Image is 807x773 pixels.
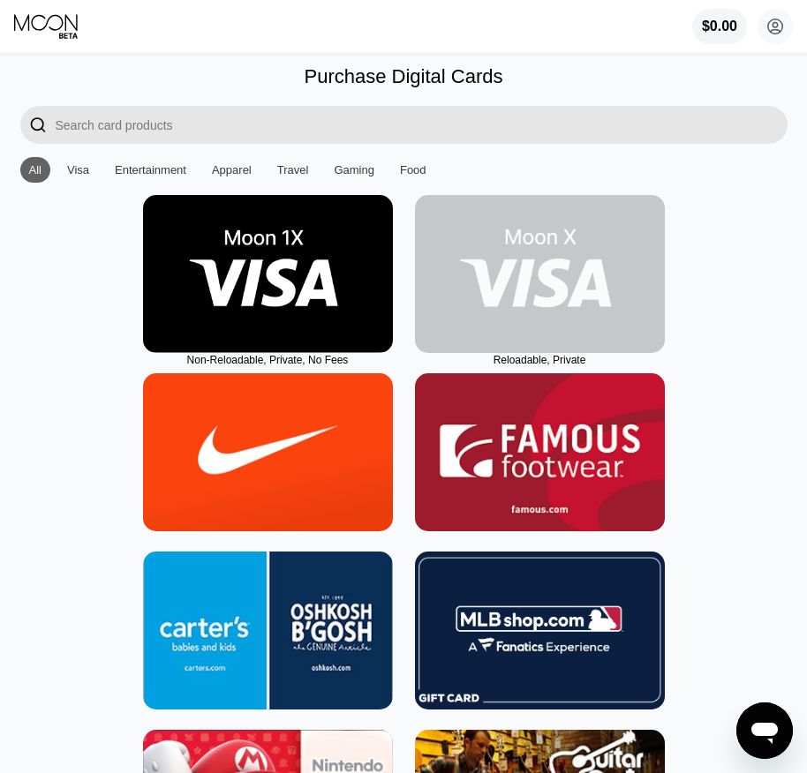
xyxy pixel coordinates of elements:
div:  [20,106,56,144]
iframe: Button to launch messaging window [736,702,793,759]
div: Reloadable, Private [415,354,665,366]
input: Search card products [56,106,788,144]
div: Gaming [325,157,383,183]
div: Visa [58,157,98,183]
div: Travel [277,163,309,176]
div: Entertainment [106,157,195,183]
div: Gaming [334,163,374,176]
div: $0.00 [702,19,737,34]
div: Food [391,157,435,183]
div: Non-Reloadable, Private, No Fees [143,354,393,366]
div: Entertainment [115,163,186,176]
div: All [29,163,41,176]
div: Food [400,163,426,176]
div:  [29,115,47,135]
div: Purchase Digital Cards [305,65,503,88]
div: Apparel [203,157,260,183]
div: Apparel [212,163,252,176]
div: All [20,157,50,183]
div: $0.00 [692,9,747,44]
div: Travel [268,157,318,183]
div: Visa [67,163,89,176]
